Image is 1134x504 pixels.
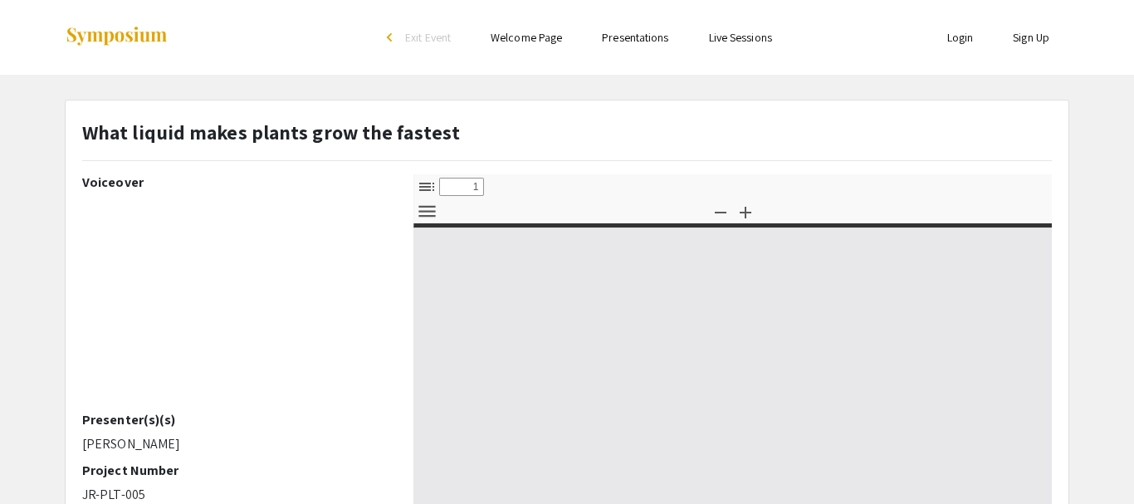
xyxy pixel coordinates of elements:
strong: What liquid makes plants grow the fastest [82,119,460,145]
button: Tools [413,199,441,223]
a: Presentations [602,30,668,45]
img: Symposium by ForagerOne [65,26,169,48]
a: Login [947,30,974,45]
h2: Presenter(s)(s) [82,412,389,428]
a: Live Sessions [709,30,772,45]
a: Sign Up [1013,30,1049,45]
div: arrow_back_ios [387,32,397,42]
button: Zoom Out [706,199,735,223]
p: [PERSON_NAME] [82,434,389,454]
button: Zoom In [731,199,760,223]
input: Page [439,178,484,196]
a: Welcome Page [491,30,562,45]
button: Toggle Sidebar [413,174,441,198]
h2: Voiceover [82,174,389,190]
span: Exit Event [405,30,451,45]
h2: Project Number [82,462,389,478]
